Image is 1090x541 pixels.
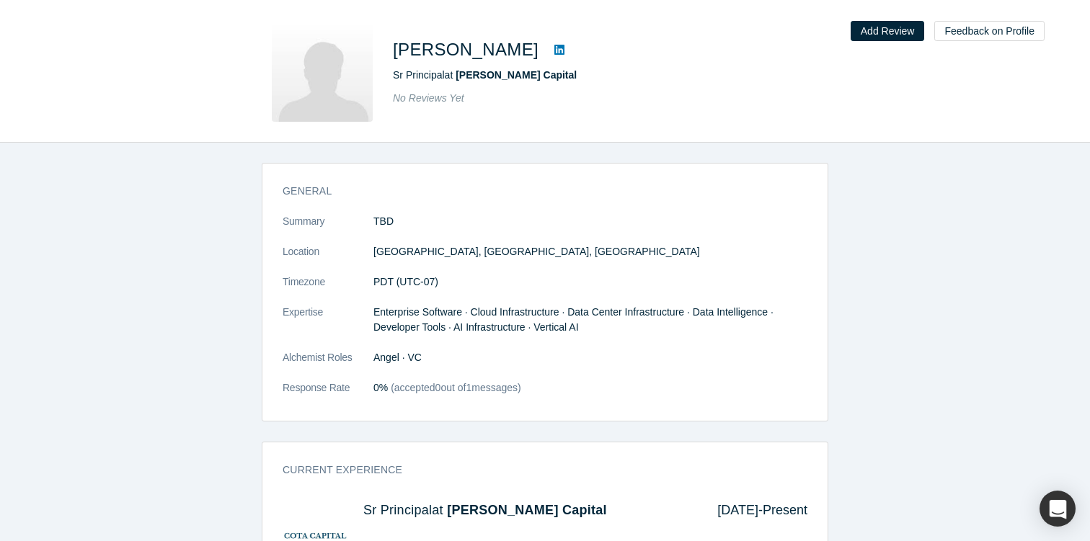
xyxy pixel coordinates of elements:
[283,350,373,380] dt: Alchemist Roles
[393,37,539,63] h1: [PERSON_NAME]
[283,274,373,305] dt: Timezone
[283,184,787,199] h3: General
[393,92,464,104] span: No Reviews Yet
[373,244,807,259] dd: [GEOGRAPHIC_DATA], [GEOGRAPHIC_DATA], [GEOGRAPHIC_DATA]
[283,244,373,274] dt: Location
[456,69,577,81] a: [PERSON_NAME] Capital
[373,214,807,229] p: TBD
[373,274,807,290] dd: PDT (UTC-07)
[363,503,697,519] h4: Sr Principal at
[283,380,373,411] dt: Response Rate
[373,306,774,333] span: Enterprise Software · Cloud Infrastructure · Data Center Infrastructure · Data Intelligence · Dev...
[851,21,925,41] button: Add Review
[388,382,520,393] span: (accepted 0 out of 1 messages)
[283,462,787,478] h3: Current Experience
[447,503,607,517] a: [PERSON_NAME] Capital
[373,382,388,393] span: 0%
[272,21,373,122] img: Murat Kilicoglu's Profile Image
[934,21,1045,41] button: Feedback on Profile
[283,305,373,350] dt: Expertise
[393,69,577,81] span: Sr Principal at
[373,350,807,365] dd: Angel · VC
[283,214,373,244] dt: Summary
